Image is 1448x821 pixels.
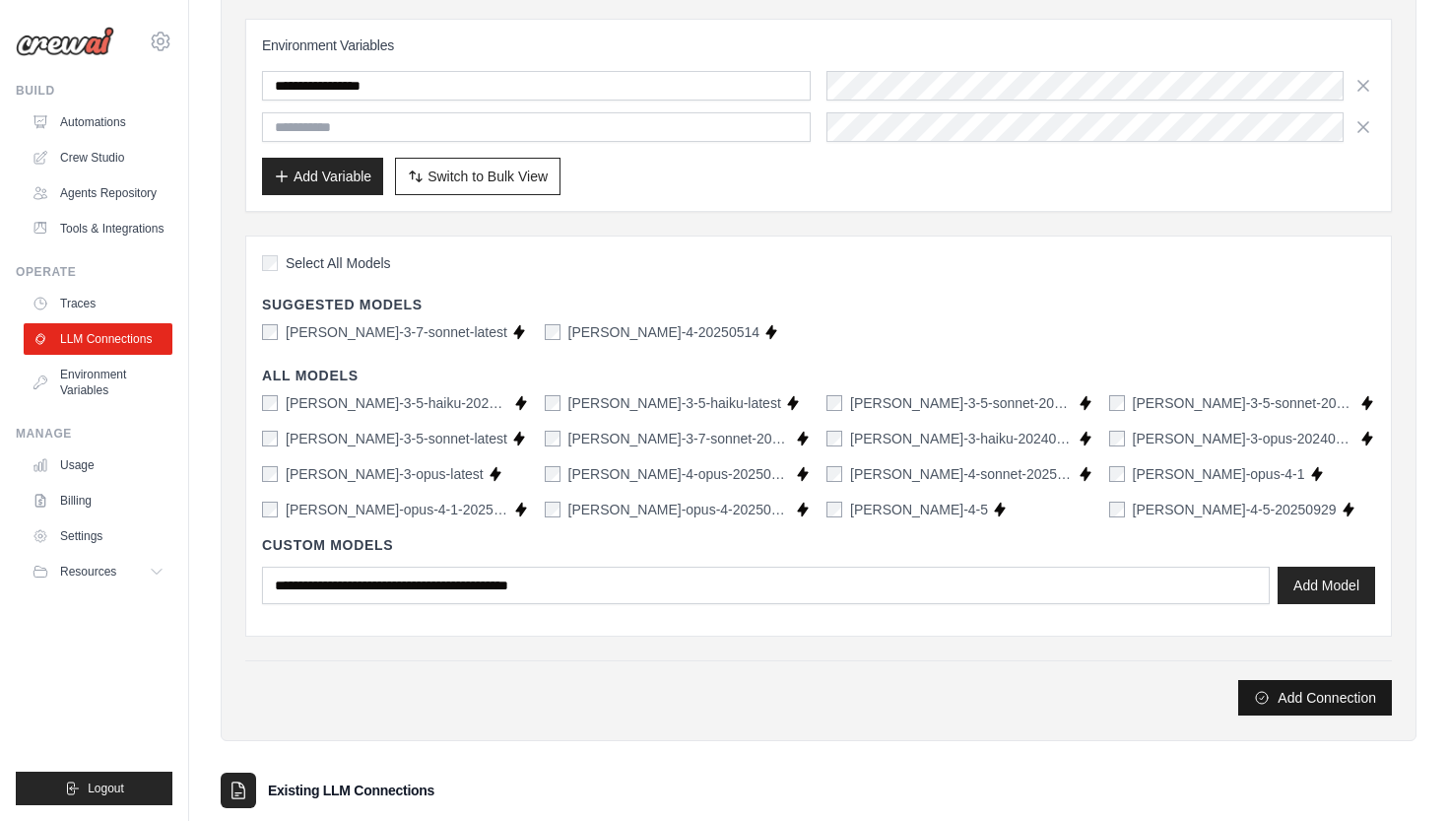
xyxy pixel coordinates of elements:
input: claude-3-7-sonnet-20250219 [545,431,560,446]
a: Settings [24,520,172,552]
label: claude-3-5-sonnet-20240620 [850,393,1074,413]
h4: Suggested Models [262,295,1375,314]
a: Traces [24,288,172,319]
label: claude-3-5-haiku-latest [568,393,781,413]
input: claude-4-sonnet-20250514 [826,466,842,482]
label: claude-4-sonnet-20250514 [850,464,1074,484]
label: claude-4-opus-20250514 [568,464,792,484]
button: Logout [16,772,172,805]
label: claude-3-7-sonnet-latest [286,322,507,342]
button: Add Connection [1238,680,1392,716]
input: claude-opus-4-1 [1109,466,1125,482]
button: Add Variable [262,158,383,195]
label: claude-sonnet-4-5-20250929 [1133,500,1337,519]
button: Resources [24,556,172,587]
button: Add Model [1278,567,1375,604]
input: claude-3-5-haiku-latest [545,395,560,411]
h3: Existing LLM Connections [268,781,434,800]
label: claude-opus-4-1 [1133,464,1305,484]
a: Agents Repository [24,177,172,209]
label: claude-3-7-sonnet-20250219 [568,429,792,448]
a: Tools & Integrations [24,213,172,244]
label: claude-opus-4-1-20250805 [286,500,509,519]
label: claude-3-5-haiku-20241022 [286,393,509,413]
span: Select All Models [286,253,391,273]
label: claude-3-5-sonnet-latest [286,429,507,448]
button: Switch to Bulk View [395,158,560,195]
a: Billing [24,485,172,516]
label: claude-sonnet-4-5 [850,500,988,519]
h4: All Models [262,366,1375,385]
span: Logout [88,781,124,796]
input: claude-3-opus-latest [262,466,278,482]
div: Manage [16,426,172,442]
span: Switch to Bulk View [428,167,548,186]
a: Usage [24,449,172,481]
span: Resources [60,564,116,580]
input: claude-3-haiku-20240307 [826,431,842,446]
input: claude-3-opus-20240229 [1109,431,1125,446]
a: Environment Variables [24,359,172,406]
img: Logo [16,27,114,56]
input: claude-3-5-sonnet-20240620 [826,395,842,411]
input: claude-3-5-sonnet-20241022 [1109,395,1125,411]
input: Select All Models [262,255,278,271]
input: claude-sonnet-4-20250514 [545,324,560,340]
input: claude-sonnet-4-5 [826,502,842,517]
label: claude-3-haiku-20240307 [850,429,1074,448]
input: claude-3-5-sonnet-latest [262,431,278,446]
label: claude-3-opus-latest [286,464,484,484]
div: Build [16,83,172,99]
input: claude-4-opus-20250514 [545,466,560,482]
input: claude-sonnet-4-5-20250929 [1109,502,1125,517]
input: claude-3-7-sonnet-latest [262,324,278,340]
input: claude-3-5-haiku-20241022 [262,395,278,411]
a: Crew Studio [24,142,172,173]
div: Operate [16,264,172,280]
h3: Environment Variables [262,35,1375,55]
a: LLM Connections [24,323,172,355]
a: Automations [24,106,172,138]
input: claude-opus-4-1-20250805 [262,502,278,517]
label: claude-opus-4-20250514 [568,500,792,519]
label: claude-sonnet-4-20250514 [568,322,760,342]
label: claude-3-5-sonnet-20241022 [1133,393,1356,413]
h4: Custom Models [262,535,1375,555]
label: claude-3-opus-20240229 [1133,429,1356,448]
input: claude-opus-4-20250514 [545,502,560,517]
